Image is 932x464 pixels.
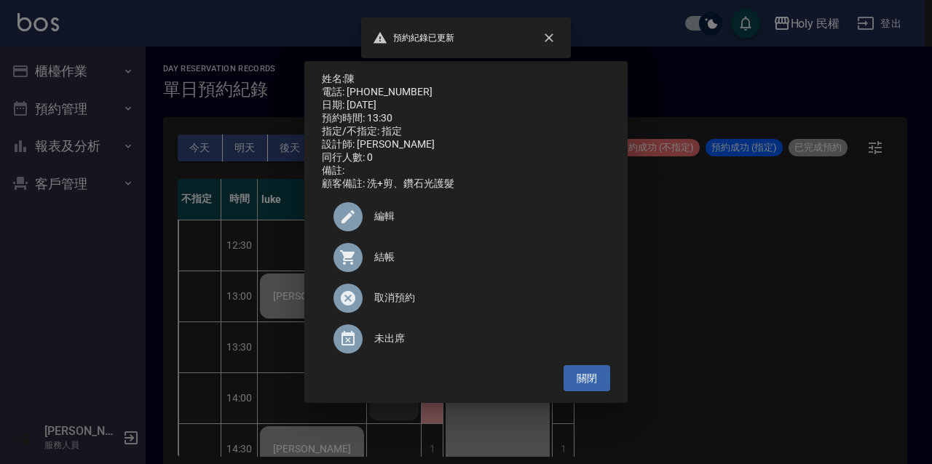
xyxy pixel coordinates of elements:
[322,164,610,177] div: 備註:
[322,86,610,99] div: 電話: [PHONE_NUMBER]
[322,237,610,278] a: 結帳
[322,99,610,112] div: 日期: [DATE]
[344,73,355,84] a: 陳
[322,196,610,237] div: 編輯
[374,331,599,346] span: 未出席
[374,209,599,224] span: 編輯
[322,151,610,164] div: 同行人數: 0
[322,138,610,151] div: 設計師: [PERSON_NAME]
[373,31,454,45] span: 預約紀錄已更新
[533,22,565,54] button: close
[322,319,610,359] div: 未出席
[322,278,610,319] div: 取消預約
[322,112,610,125] div: 預約時間: 13:30
[374,290,599,305] span: 取消預約
[374,249,599,265] span: 結帳
[322,125,610,138] div: 指定/不指定: 指定
[322,177,610,191] div: 顧客備註: 洗+剪、鑽石光護髮
[322,73,610,86] p: 姓名:
[564,365,610,392] button: 關閉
